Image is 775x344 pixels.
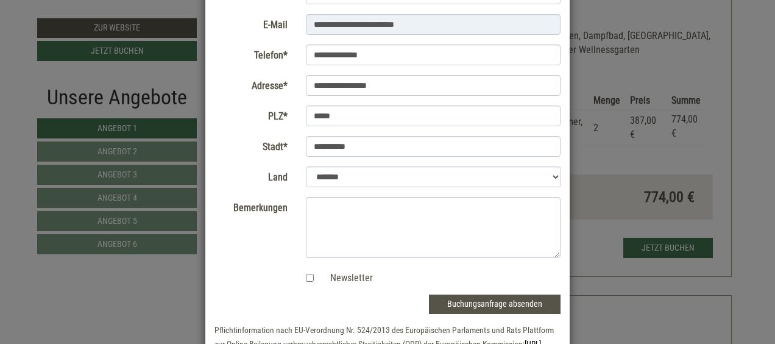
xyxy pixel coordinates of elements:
label: Land [205,167,297,185]
label: Stadt* [205,136,297,154]
label: Adresse* [205,75,297,93]
label: E-Mail [205,14,297,32]
label: Newsletter [318,271,373,285]
label: Telefon* [205,45,297,63]
label: Bemerkungen [205,197,297,215]
button: Buchungsanfrage absenden [429,295,561,314]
